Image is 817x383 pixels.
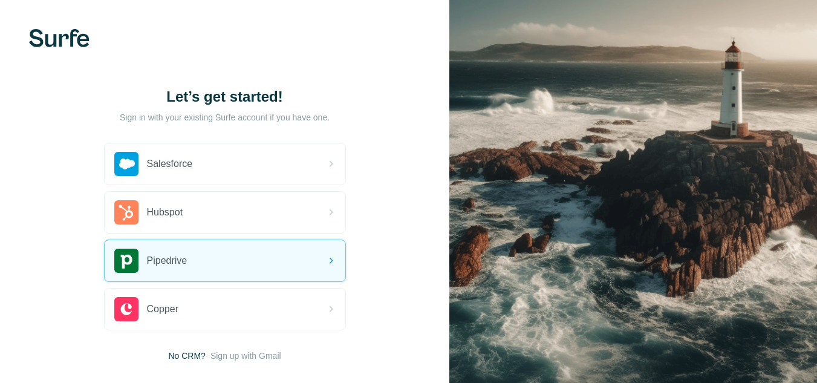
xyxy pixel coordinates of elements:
[114,249,138,273] img: pipedrive's logo
[104,87,346,106] h1: Let’s get started!
[114,152,138,176] img: salesforce's logo
[120,111,330,123] p: Sign in with your existing Surfe account if you have one.
[147,157,193,171] span: Salesforce
[114,297,138,321] img: copper's logo
[147,254,187,268] span: Pipedrive
[168,350,205,362] span: No CRM?
[147,302,178,316] span: Copper
[114,200,138,224] img: hubspot's logo
[210,350,281,362] button: Sign up with Gmail
[147,205,183,220] span: Hubspot
[29,29,90,47] img: Surfe's logo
